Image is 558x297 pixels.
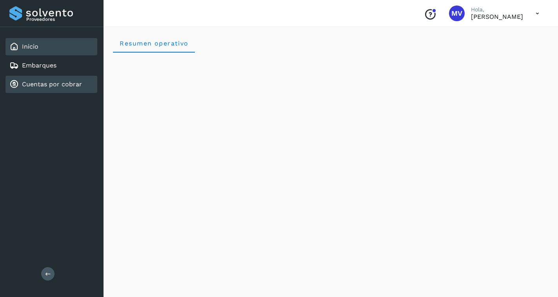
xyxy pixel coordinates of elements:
[5,38,97,55] div: Inicio
[5,57,97,74] div: Embarques
[22,80,82,88] a: Cuentas por cobrar
[119,40,189,47] span: Resumen operativo
[5,76,97,93] div: Cuentas por cobrar
[22,62,56,69] a: Embarques
[471,13,523,20] p: Marcos Vargas Mancilla
[22,43,38,50] a: Inicio
[26,16,94,22] p: Proveedores
[471,6,523,13] p: Hola,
